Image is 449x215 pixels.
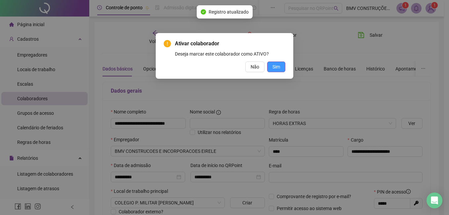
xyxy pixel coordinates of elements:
[267,62,285,72] button: Sim
[201,9,206,15] span: check-circle
[164,40,171,47] span: exclamation-circle
[175,50,285,58] div: Deseja marcar este colaborador como ATIVO?
[245,62,265,72] button: Não
[175,40,285,48] span: Ativar colaborador
[209,8,249,16] span: Registro atualizado
[427,193,442,208] div: Open Intercom Messenger
[251,63,259,70] span: Não
[272,63,280,70] span: Sim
